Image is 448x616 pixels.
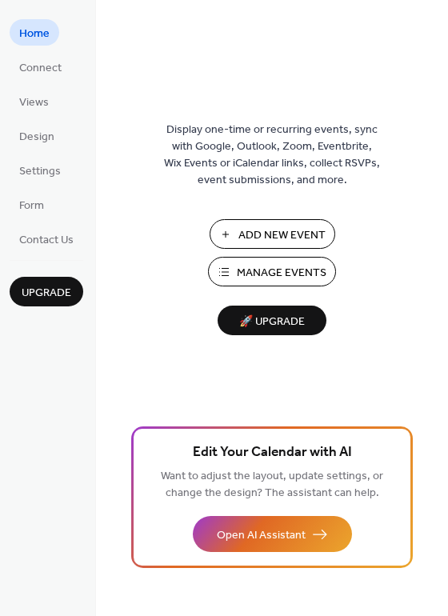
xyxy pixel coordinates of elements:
[19,129,54,146] span: Design
[19,60,62,77] span: Connect
[218,306,326,335] button: 🚀 Upgrade
[227,311,317,333] span: 🚀 Upgrade
[238,227,326,244] span: Add New Event
[10,54,71,80] a: Connect
[19,26,50,42] span: Home
[193,442,352,464] span: Edit Your Calendar with AI
[193,516,352,552] button: Open AI Assistant
[164,122,380,189] span: Display one-time or recurring events, sync with Google, Outlook, Zoom, Eventbrite, Wix Events or ...
[10,122,64,149] a: Design
[10,191,54,218] a: Form
[19,94,49,111] span: Views
[10,277,83,306] button: Upgrade
[237,265,326,282] span: Manage Events
[19,232,74,249] span: Contact Us
[208,257,336,286] button: Manage Events
[10,19,59,46] a: Home
[22,285,71,302] span: Upgrade
[19,198,44,214] span: Form
[210,219,335,249] button: Add New Event
[19,163,61,180] span: Settings
[10,157,70,183] a: Settings
[10,88,58,114] a: Views
[10,226,83,252] a: Contact Us
[161,466,383,504] span: Want to adjust the layout, update settings, or change the design? The assistant can help.
[217,527,306,544] span: Open AI Assistant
